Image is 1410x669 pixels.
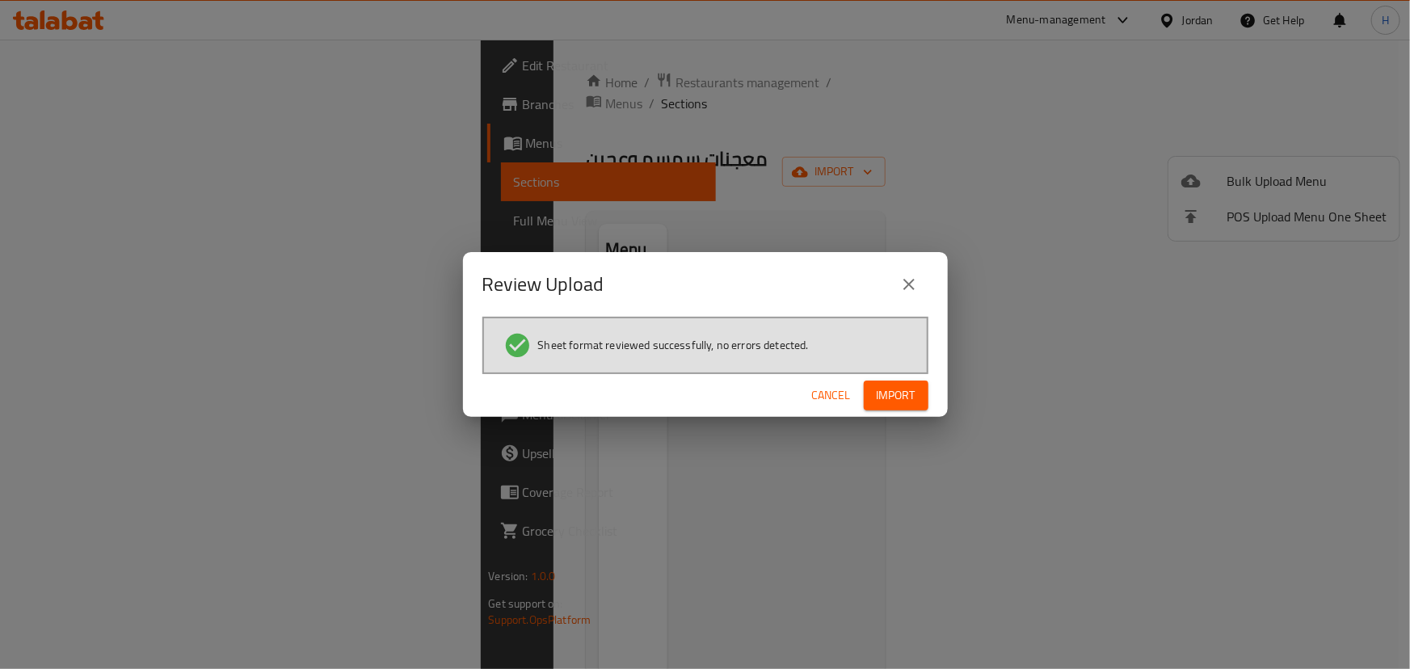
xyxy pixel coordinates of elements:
[538,337,809,353] span: Sheet format reviewed successfully, no errors detected.
[890,265,928,304] button: close
[806,381,857,410] button: Cancel
[482,271,604,297] h2: Review Upload
[877,385,915,406] span: Import
[812,385,851,406] span: Cancel
[864,381,928,410] button: Import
